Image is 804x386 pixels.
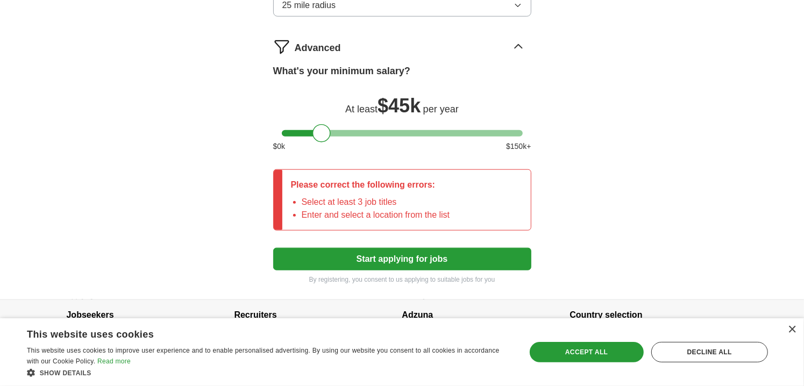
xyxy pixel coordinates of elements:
li: Select at least 3 job titles [302,196,450,209]
span: per year [423,104,459,115]
span: Advanced [295,41,341,55]
p: Please correct the following errors: [291,178,450,191]
p: By registering, you consent to us applying to suitable jobs for you [273,275,531,284]
label: What's your minimum salary? [273,64,410,78]
div: Close [788,326,796,334]
span: $ 150 k+ [506,141,531,152]
span: Show details [40,369,91,377]
div: Accept all [530,342,644,362]
a: Read more, opens a new window [97,358,131,365]
div: This website uses cookies [27,325,484,341]
span: $ 0 k [273,141,286,152]
div: Show details [27,367,511,378]
li: Enter and select a location from the list [302,209,450,221]
span: This website uses cookies to improve user experience and to enable personalised advertising. By u... [27,347,500,365]
button: Start applying for jobs [273,248,531,270]
h4: Country selection [570,300,738,330]
span: At least [345,104,378,115]
span: $ 45k [378,95,421,117]
img: filter [273,38,290,55]
div: Decline all [651,342,768,362]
